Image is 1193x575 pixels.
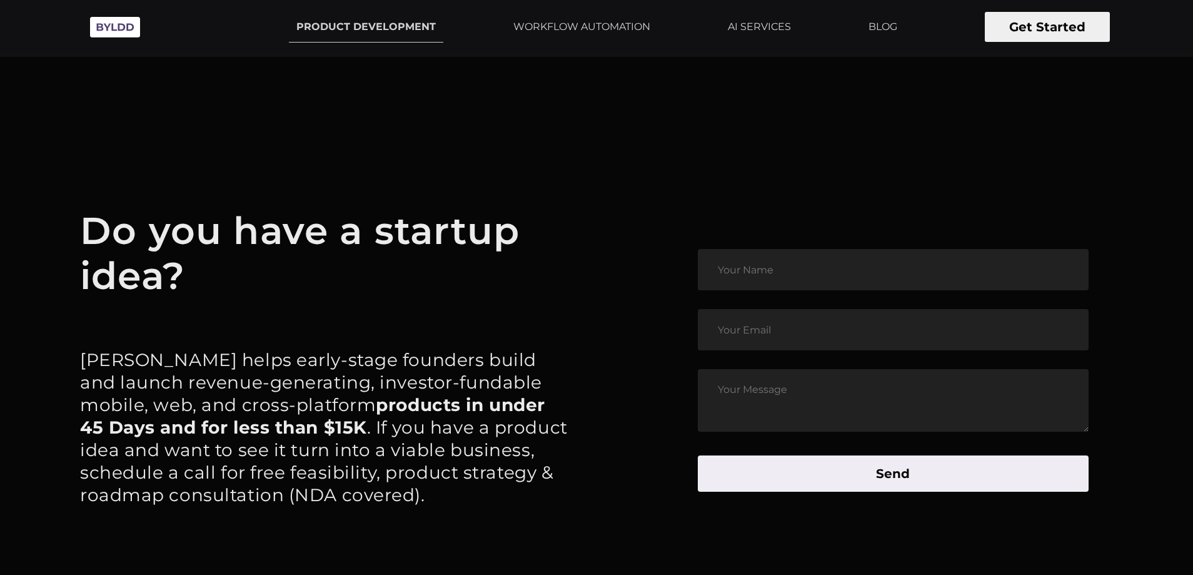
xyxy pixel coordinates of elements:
[698,249,1089,290] input: Your Name
[698,455,1089,492] button: Send
[985,13,1110,43] button: Get Started
[861,11,905,43] a: BLOG
[84,10,146,44] img: Byldd - Product Development Company
[289,11,443,43] a: PRODUCT DEVELOPMENT
[720,11,798,43] a: AI SERVICES
[80,208,573,298] h1: Do you have a startup idea?
[506,11,658,43] a: WORKFLOW AUTOMATION
[80,349,573,506] p: [PERSON_NAME] helps early-stage founders build and launch revenue-generating, investor-fundable m...
[698,309,1089,350] input: Your Email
